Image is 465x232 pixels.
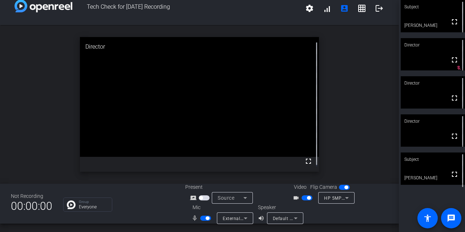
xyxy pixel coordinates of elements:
[423,214,432,223] mat-icon: accessibility
[401,38,465,52] div: Director
[294,183,307,191] span: Video
[185,204,258,211] div: Mic
[190,194,199,202] mat-icon: screen_share_outline
[450,56,459,64] mat-icon: fullscreen
[273,215,359,221] span: Default - Headphones (Realtek(R) Audio)
[375,4,384,13] mat-icon: logout
[11,192,52,200] div: Not Recording
[304,157,313,166] mat-icon: fullscreen
[450,94,459,102] mat-icon: fullscreen
[401,152,465,166] div: Subject
[79,200,108,204] p: Group
[11,197,52,215] span: 00:00:00
[67,200,76,209] img: Chat Icon
[305,4,314,13] mat-icon: settings
[450,170,459,179] mat-icon: fullscreen
[258,204,302,211] div: Speaker
[340,4,349,13] mat-icon: account_box
[191,214,200,223] mat-icon: mic_none
[223,215,306,221] span: External Microphone (Realtek(R) Audio)
[293,194,302,202] mat-icon: videocam_outline
[218,195,234,201] span: Source
[357,4,366,13] mat-icon: grid_on
[401,76,465,90] div: Director
[324,195,386,201] span: HP 5MP Camera (04f2:b7e9)
[258,214,267,223] mat-icon: volume_up
[185,183,258,191] div: Present
[79,205,108,209] p: Everyone
[450,17,459,26] mat-icon: fullscreen
[447,214,456,223] mat-icon: message
[80,37,319,57] div: Director
[450,132,459,141] mat-icon: fullscreen
[401,114,465,128] div: Director
[310,183,337,191] span: Flip Camera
